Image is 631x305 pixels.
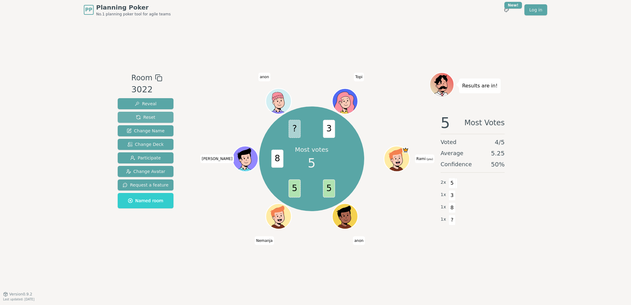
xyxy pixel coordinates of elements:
span: 5.25 [491,149,505,158]
span: PP [85,6,92,14]
span: ? [288,120,300,138]
a: Log in [524,4,547,15]
span: Planning Poker [96,3,171,12]
span: Reveal [135,101,157,107]
span: Named room [128,198,163,204]
span: Voted [441,138,457,146]
span: 5 [441,115,450,130]
span: Click to change your name [200,155,234,163]
button: Click to change your avatar [385,147,409,171]
span: Change Avatar [126,168,165,175]
span: No.1 planning poker tool for agile teams [96,12,171,17]
span: 3 [449,190,456,201]
span: 1 x [441,216,446,223]
button: Version0.9.2 [3,292,32,297]
div: 3022 [131,83,162,96]
span: 1 x [441,191,446,198]
span: 3 [323,120,335,138]
span: Change Deck [128,141,164,147]
span: Participate [130,155,161,161]
span: Click to change your name [415,155,434,163]
button: New! [501,4,512,15]
span: 50 % [491,160,505,169]
div: New! [504,2,522,9]
button: Named room [118,193,173,208]
span: 5 [308,154,315,172]
button: Reset [118,112,173,123]
span: ? [449,215,456,225]
span: 5 [449,178,456,188]
span: Average [441,149,463,158]
button: Reveal [118,98,173,109]
span: 5 [288,179,300,198]
span: 2 x [441,179,446,186]
span: Last updated: [DATE] [3,298,35,301]
span: Version 0.9.2 [9,292,32,297]
span: (you) [426,158,433,161]
span: Change Name [127,128,165,134]
span: Rami is the host [402,147,409,153]
button: Request a feature [118,179,173,191]
a: PPPlanning PokerNo.1 planning poker tool for agile teams [84,3,171,17]
span: Click to change your name [258,73,271,81]
span: Click to change your name [353,236,365,245]
button: Change Avatar [118,166,173,177]
span: Click to change your name [254,236,274,245]
button: Participate [118,152,173,163]
span: Room [131,72,152,83]
p: Most votes [295,145,328,154]
span: Reset [136,114,155,120]
button: Change Name [118,125,173,136]
span: 4 / 5 [495,138,505,146]
button: Change Deck [118,139,173,150]
span: 1 x [441,204,446,211]
span: 8 [449,203,456,213]
span: 8 [271,150,283,168]
p: Results are in! [462,82,498,90]
span: Request a feature [123,182,169,188]
span: 5 [323,179,335,198]
span: Confidence [441,160,472,169]
span: Click to change your name [354,73,364,81]
span: Most Votes [464,115,505,130]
